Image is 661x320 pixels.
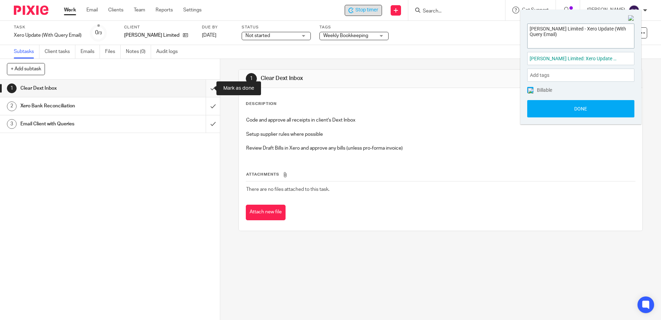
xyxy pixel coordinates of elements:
[105,45,121,59] a: Files
[64,7,76,14] a: Work
[261,75,455,82] h1: Clear Dext Inbox
[7,119,17,129] div: 3
[20,119,139,129] h1: Email Client with Queries
[14,32,82,39] div: Xero Update (With Query Email)
[319,25,389,30] label: Tags
[202,25,233,30] label: Due by
[528,88,533,94] img: checked.png
[202,33,216,38] span: [DATE]
[134,7,145,14] a: Team
[355,7,378,14] span: Stop timer
[246,145,635,152] p: Review Draft Bills in Xero and approve any bills (unless pro-forma invoice)
[45,45,75,59] a: Client tasks
[629,5,640,16] img: svg%3E
[81,45,100,59] a: Emails
[422,8,484,15] input: Search
[7,101,17,111] div: 2
[345,5,382,16] div: Jo Alexander Limited - Xero Update (With Query Email)
[245,33,270,38] span: Not started
[530,55,617,62] span: [PERSON_NAME] Limited
[323,33,368,38] span: Weekly Bookkeeping
[14,6,48,15] img: Pixie
[246,172,279,176] span: Attachments
[156,45,183,59] a: Audit logs
[527,52,634,65] div: Project: Jo Alexander Limited Task: Xero Update (With Query Email)
[108,7,123,14] a: Clients
[124,25,193,30] label: Client
[98,31,102,35] small: /3
[587,7,625,14] p: [PERSON_NAME]
[183,7,202,14] a: Settings
[7,63,45,75] button: + Add subtask
[628,15,634,21] img: Close
[528,24,634,46] textarea: [PERSON_NAME] Limited - Xero Update (With Query Email)
[126,45,151,59] a: Notes (0)
[246,117,635,124] p: Code and approve all receipts in client's Dext Inbox
[20,101,139,111] h1: Xero Bank Reconciliation
[20,83,139,94] h1: Clear Dext Inbox
[527,100,634,117] button: Done
[530,70,553,81] span: Add tags
[7,83,17,93] div: 1
[537,88,552,92] span: Billable
[95,29,102,37] div: 0
[14,45,39,59] a: Subtasks
[246,187,329,192] span: There are no files attached to this task.
[246,101,277,107] p: Description
[246,205,286,220] button: Attach new file
[156,7,173,14] a: Reports
[242,25,311,30] label: Status
[86,7,98,14] a: Email
[522,8,549,12] span: Get Support
[246,73,257,84] div: 1
[246,131,635,138] p: Setup supplier rules where possible
[124,32,179,39] p: [PERSON_NAME] Limited
[584,56,653,61] span: : Xero Update (With Query Email)
[14,25,82,30] label: Task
